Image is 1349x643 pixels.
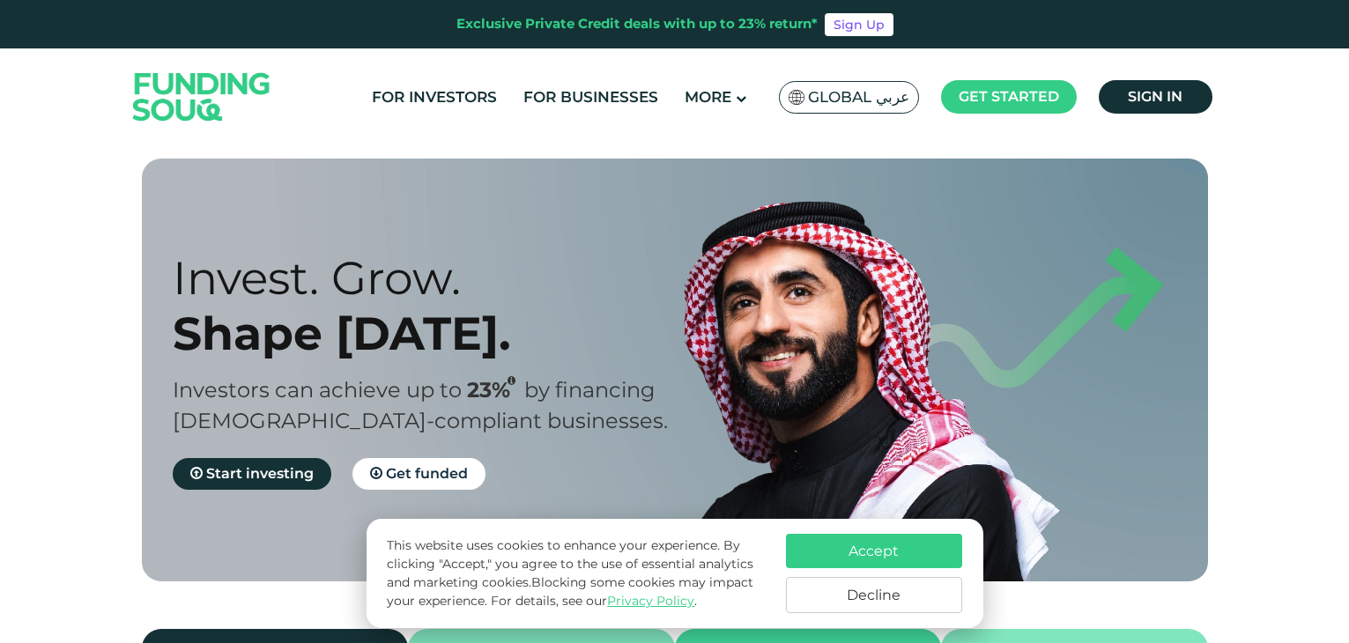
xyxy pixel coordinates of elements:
[173,306,706,361] div: Shape [DATE].
[387,574,753,609] span: Blocking some cookies may impact your experience.
[367,83,501,112] a: For Investors
[786,577,962,613] button: Decline
[456,14,818,34] div: Exclusive Private Credit deals with up to 23% return*
[1128,88,1182,105] span: Sign in
[789,90,804,105] img: SA Flag
[467,377,524,403] span: 23%
[173,458,331,490] a: Start investing
[786,534,962,568] button: Accept
[387,536,767,610] p: This website uses cookies to enhance your experience. By clicking "Accept," you agree to the use ...
[173,377,462,403] span: Investors can achieve up to
[685,88,731,106] span: More
[352,458,485,490] a: Get funded
[808,87,909,107] span: Global عربي
[386,465,468,482] span: Get funded
[491,593,697,609] span: For details, see our .
[519,83,663,112] a: For Businesses
[825,13,893,36] a: Sign Up
[173,250,706,306] div: Invest. Grow.
[959,88,1059,105] span: Get started
[607,593,694,609] a: Privacy Policy
[206,465,314,482] span: Start investing
[508,376,515,386] i: 23% IRR (expected) ~ 15% Net yield (expected)
[115,52,288,141] img: Logo
[1099,80,1212,114] a: Sign in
